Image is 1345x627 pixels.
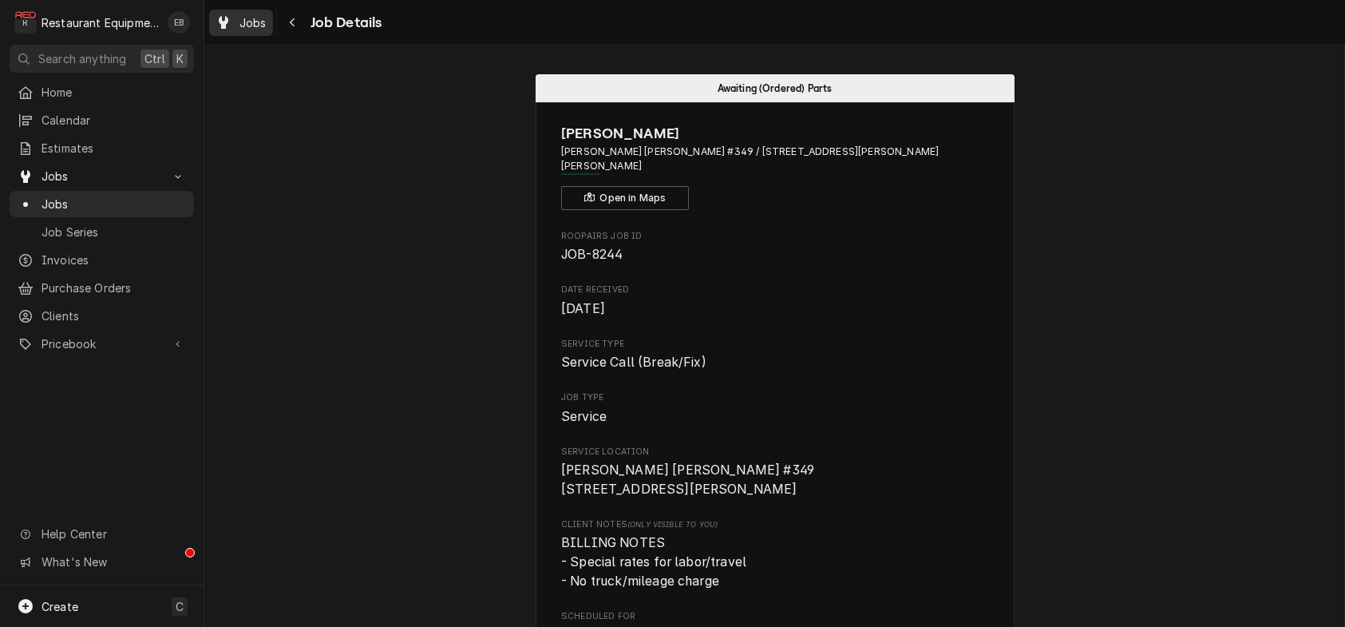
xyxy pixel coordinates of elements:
span: Job Type [561,391,988,404]
div: Client Information [561,123,988,210]
a: Clients [10,303,194,329]
span: [PERSON_NAME] [PERSON_NAME] #349 [STREET_ADDRESS][PERSON_NAME] [561,462,814,497]
span: Service Location [561,446,988,458]
span: Job Series [42,224,186,240]
div: Status [536,74,1015,102]
div: Date Received [561,284,988,318]
div: Restaurant Equipment Diagnostics [42,14,159,31]
a: Go to What's New [10,549,194,575]
span: JOB-8244 [561,247,623,262]
a: Home [10,79,194,105]
span: [DATE] [561,301,605,316]
a: Jobs [209,10,273,36]
span: Client Notes [561,518,988,531]
span: What's New [42,554,184,570]
button: Search anythingCtrlK [10,45,194,73]
span: Search anything [38,50,126,67]
span: Awaiting (Ordered) Parts [718,83,833,93]
span: Address [561,145,988,174]
span: Invoices [42,252,186,268]
span: [object Object] [561,534,988,590]
button: Navigate back [280,10,306,35]
div: [object Object] [561,518,988,590]
a: Go to Jobs [10,163,194,189]
span: C [176,598,184,615]
a: Calendar [10,107,194,133]
a: Estimates [10,135,194,161]
span: Service Type [561,353,988,372]
a: Go to Pricebook [10,331,194,357]
div: Restaurant Equipment Diagnostics's Avatar [14,11,37,34]
span: BILLING NOTES - Special rates for labor/travel - No truck/mileage charge [561,535,746,588]
span: Help Center [42,526,184,542]
div: Service Location [561,446,988,499]
span: Roopairs Job ID [561,245,988,264]
span: Date Received [561,300,988,319]
span: K [176,50,184,67]
div: Emily Bird's Avatar [168,11,190,34]
button: Open in Maps [561,186,689,210]
span: Service Type [561,338,988,351]
span: Name [561,123,988,145]
a: Job Series [10,219,194,245]
a: Jobs [10,191,194,217]
span: Jobs [42,168,162,185]
span: Home [42,84,186,101]
div: R [14,11,37,34]
div: Job Type [561,391,988,426]
span: Roopairs Job ID [561,230,988,243]
span: Jobs [42,196,186,212]
span: Estimates [42,140,186,157]
a: Go to Help Center [10,521,194,547]
a: Purchase Orders [10,275,194,301]
span: Jobs [239,14,267,31]
div: Service Type [561,338,988,372]
span: Purchase Orders [42,280,186,296]
span: Ctrl [144,50,165,67]
span: Service Call (Break/Fix) [561,355,706,370]
span: Calendar [42,112,186,129]
span: Service [561,409,607,424]
div: EB [168,11,190,34]
span: Clients [42,308,186,324]
div: Roopairs Job ID [561,230,988,264]
span: Create [42,600,78,613]
span: Job Details [306,12,382,34]
a: Invoices [10,247,194,273]
span: Pricebook [42,335,162,352]
span: Scheduled For [561,610,988,623]
span: (Only Visible to You) [627,520,718,529]
span: Date Received [561,284,988,296]
span: Job Type [561,407,988,427]
span: Service Location [561,461,988,498]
